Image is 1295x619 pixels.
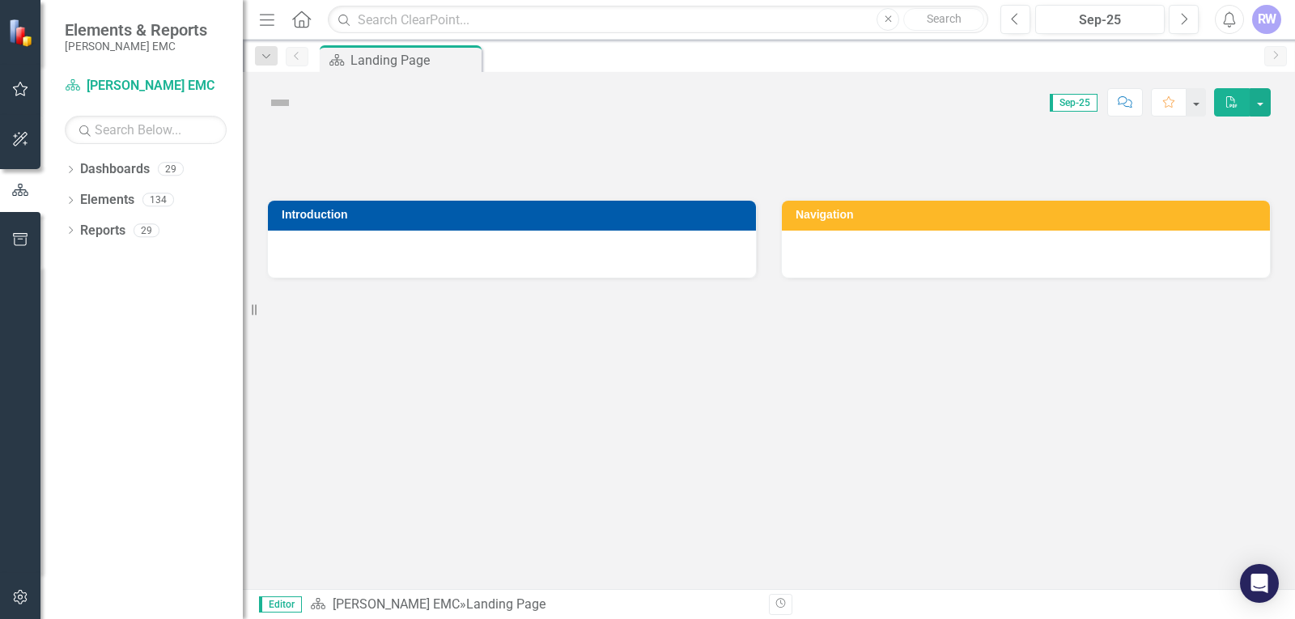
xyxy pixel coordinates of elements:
button: RW [1252,5,1281,34]
div: 134 [142,193,174,207]
h3: Introduction [282,209,748,221]
a: [PERSON_NAME] EMC [333,596,460,612]
span: Elements & Reports [65,20,207,40]
a: Dashboards [80,160,150,179]
span: Sep-25 [1050,94,1098,112]
div: Open Intercom Messenger [1240,564,1279,603]
div: Landing Page [466,596,546,612]
a: Elements [80,191,134,210]
span: Editor [259,596,302,613]
div: » [310,596,757,614]
button: Search [903,8,984,31]
span: Search [927,12,962,25]
img: ClearPoint Strategy [8,19,36,47]
input: Search ClearPoint... [328,6,988,34]
div: Landing Page [350,50,478,70]
div: Sep-25 [1041,11,1159,30]
h3: Navigation [796,209,1262,221]
a: [PERSON_NAME] EMC [65,77,227,95]
div: 29 [134,223,159,237]
button: Sep-25 [1035,5,1165,34]
a: Reports [80,222,125,240]
small: [PERSON_NAME] EMC [65,40,207,53]
img: Not Defined [267,90,293,116]
div: 29 [158,163,184,176]
input: Search Below... [65,116,227,144]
